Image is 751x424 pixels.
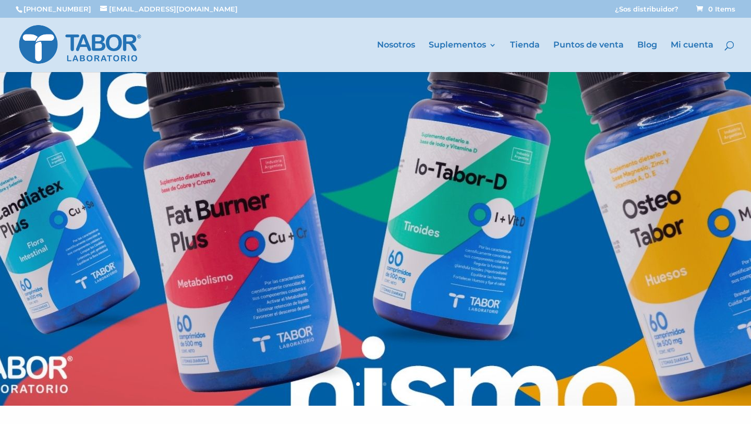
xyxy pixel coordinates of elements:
[377,41,415,72] a: Nosotros
[553,41,624,72] a: Puntos de venta
[18,23,142,66] img: Laboratorio Tabor
[429,41,496,72] a: Suplementos
[365,382,369,386] a: 2
[23,5,91,13] a: [PHONE_NUMBER]
[392,382,395,386] a: 5
[383,382,386,386] a: 4
[374,382,378,386] a: 3
[637,41,657,72] a: Blog
[615,6,679,18] a: ¿Sos distribuidor?
[694,5,735,13] a: 0 Items
[671,41,713,72] a: Mi cuenta
[356,382,360,386] a: 1
[100,5,238,13] a: [EMAIL_ADDRESS][DOMAIN_NAME]
[696,5,735,13] span: 0 Items
[510,41,540,72] a: Tienda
